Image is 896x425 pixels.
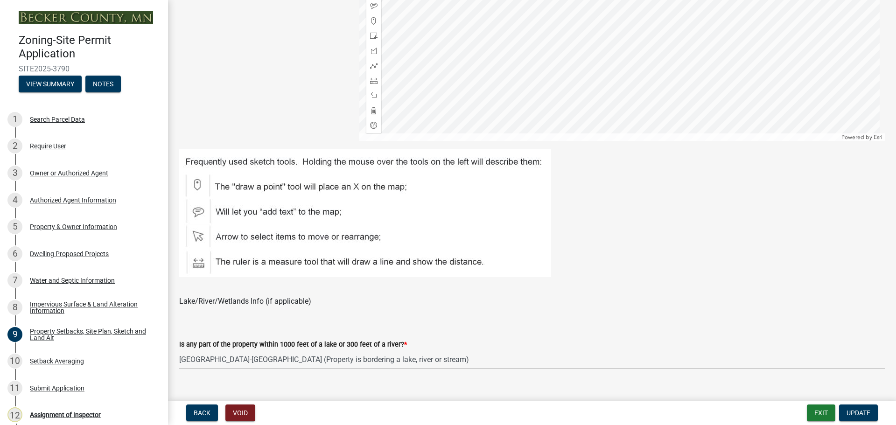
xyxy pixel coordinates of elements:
div: 9 [7,327,22,342]
button: Back [186,404,218,421]
label: Is any part of the property within 1000 feet of a lake or 300 feet of a river? [179,341,407,348]
div: Dwelling Proposed Projects [30,251,109,257]
wm-modal-confirm: Summary [19,81,82,88]
div: Setback Averaging [30,358,84,364]
div: Water and Septic Information [30,277,115,284]
a: Esri [874,134,882,140]
div: 1 [7,112,22,127]
div: 5 [7,219,22,234]
div: 4 [7,193,22,208]
h4: Zoning-Site Permit Application [19,34,161,61]
div: Owner or Authorized Agent [30,170,108,176]
div: Impervious Surface & Land Alteration Information [30,301,153,314]
div: Authorized Agent Information [30,197,116,203]
div: 10 [7,354,22,369]
div: 8 [7,300,22,315]
div: 7 [7,273,22,288]
button: Void [225,404,255,421]
button: Exit [807,404,835,421]
div: 2 [7,139,22,153]
div: 6 [7,246,22,261]
div: Powered by [839,133,885,141]
div: Assignment of Inspector [30,411,101,418]
div: 11 [7,381,22,396]
div: Search Parcel Data [30,116,85,123]
img: Map_Tools_893fc643-5659-4afa-8717-3ecb312038ec.JPG [179,149,551,277]
span: Update [847,409,870,417]
div: Require User [30,143,66,149]
img: Becker County, Minnesota [19,11,153,24]
div: Lake/River/Wetlands Info (if applicable) [179,296,885,307]
button: Notes [85,76,121,92]
div: Submit Application [30,385,84,391]
div: 12 [7,407,22,422]
div: Property Setbacks, Site Plan, Sketch and Land Alt [30,328,153,341]
button: Update [839,404,878,421]
div: Property & Owner Information [30,223,117,230]
button: View Summary [19,76,82,92]
span: Back [194,409,210,417]
div: 3 [7,166,22,181]
wm-modal-confirm: Notes [85,81,121,88]
span: SITE2025-3790 [19,64,149,73]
